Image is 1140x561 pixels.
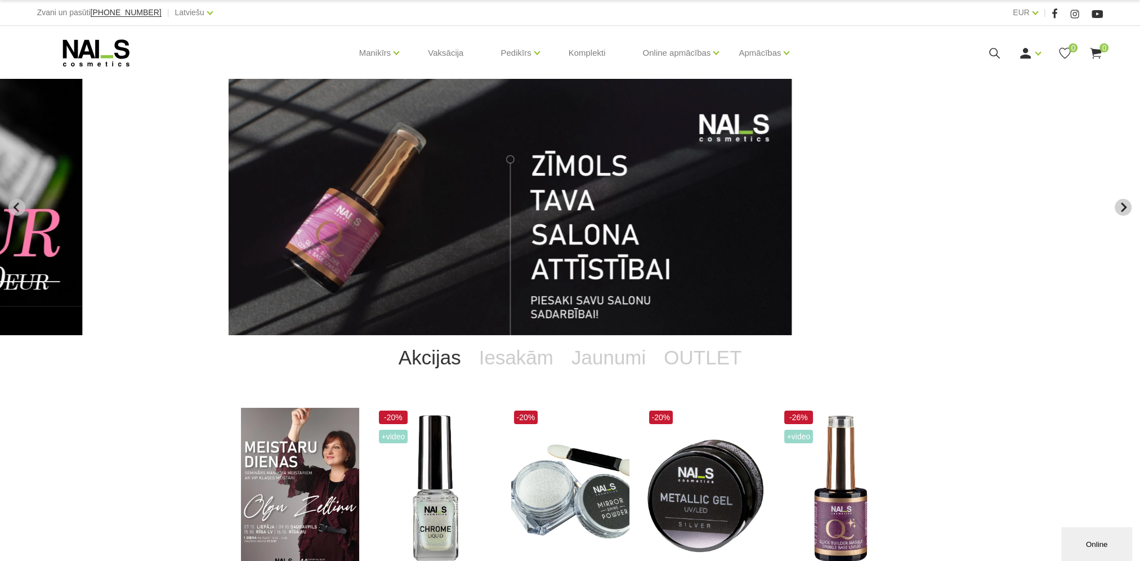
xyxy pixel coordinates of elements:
a: Vaksācija [419,26,472,80]
span: | [1044,6,1046,20]
span: -20% [514,411,538,424]
span: -26% [784,411,813,424]
a: Jaunumi [562,335,655,380]
a: 0 [1058,46,1072,60]
iframe: chat widget [1061,525,1134,561]
a: Iesakām [470,335,562,380]
a: Latviešu [175,6,204,19]
a: Komplekti [560,26,615,80]
a: Pedikīrs [500,30,531,75]
span: +Video [379,430,408,443]
a: OUTLET [655,335,750,380]
a: Manikīrs [359,30,391,75]
button: Next slide [1115,199,1132,216]
a: Apmācības [739,30,781,75]
span: 0 [1099,43,1108,52]
a: 0 [1089,46,1103,60]
span: 0 [1069,43,1078,52]
a: Online apmācības [642,30,710,75]
div: Zvani un pasūti [37,6,162,20]
a: EUR [1013,6,1030,19]
span: -20% [379,411,408,424]
span: | [167,6,169,20]
a: Akcijas [390,335,470,380]
span: +Video [784,430,813,443]
a: [PHONE_NUMBER] [91,8,162,17]
button: Previous slide [8,199,25,216]
span: -20% [649,411,673,424]
li: 12 of 12 [229,79,913,335]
